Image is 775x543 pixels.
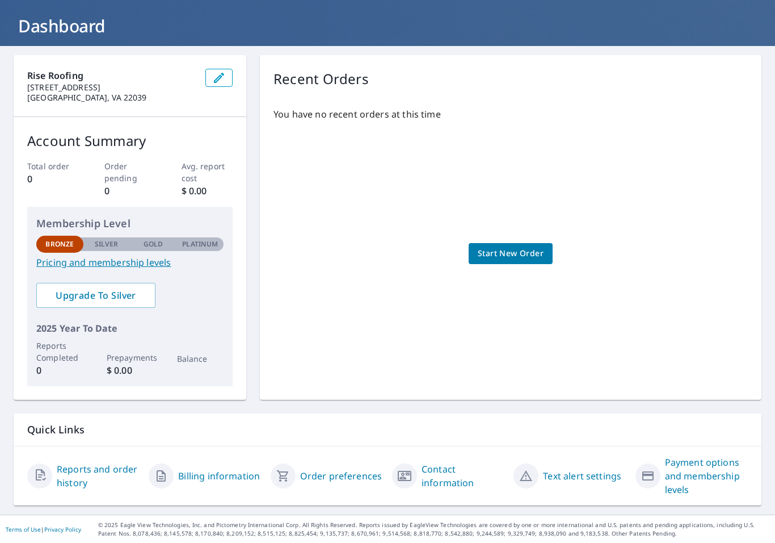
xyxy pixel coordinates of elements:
[36,283,155,308] a: Upgrade To Silver
[36,340,83,364] p: Reports Completed
[422,462,504,490] a: Contact information
[27,172,79,186] p: 0
[14,14,761,37] h1: Dashboard
[6,525,41,533] a: Terms of Use
[27,131,233,151] p: Account Summary
[469,243,553,264] a: Start New Order
[98,521,769,538] p: © 2025 Eagle View Technologies, Inc. and Pictometry International Corp. All Rights Reserved. Repo...
[182,184,233,198] p: $ 0.00
[104,160,156,184] p: Order pending
[95,239,119,249] p: Silver
[178,469,260,483] a: Billing information
[182,160,233,184] p: Avg. report cost
[27,160,79,172] p: Total order
[273,69,369,89] p: Recent Orders
[144,239,163,249] p: Gold
[36,216,224,231] p: Membership Level
[182,239,218,249] p: Platinum
[478,247,544,261] span: Start New Order
[300,469,382,483] a: Order preferences
[273,107,748,121] p: You have no recent orders at this time
[27,69,196,82] p: Rise Roofing
[36,256,224,269] a: Pricing and membership levels
[36,321,224,335] p: 2025 Year To Date
[107,364,154,377] p: $ 0.00
[107,352,154,364] p: Prepayments
[177,353,224,365] p: Balance
[665,456,748,496] a: Payment options and membership levels
[543,469,621,483] a: Text alert settings
[44,525,81,533] a: Privacy Policy
[45,289,146,302] span: Upgrade To Silver
[57,462,140,490] a: Reports and order history
[6,526,81,533] p: |
[45,239,74,249] p: Bronze
[27,82,196,93] p: [STREET_ADDRESS]
[27,93,196,103] p: [GEOGRAPHIC_DATA], VA 22039
[36,364,83,377] p: 0
[27,423,748,437] p: Quick Links
[104,184,156,198] p: 0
